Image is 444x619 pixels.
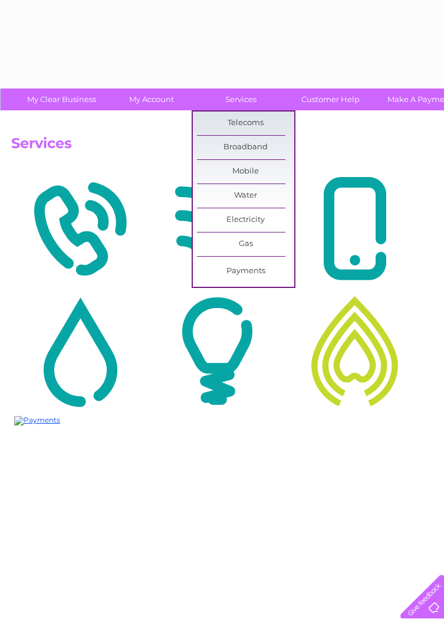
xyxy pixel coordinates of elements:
img: Mobile [289,172,420,286]
img: Water [14,294,146,408]
a: Gas [197,232,294,256]
a: Broadband [197,136,294,159]
img: Gas [289,294,420,408]
img: Payments [14,416,60,425]
a: Services [192,89,290,110]
img: Broadband [152,172,283,286]
a: Customer Help [282,89,379,110]
img: Electricity [152,294,283,408]
a: Electricity [197,208,294,232]
a: My Account [103,89,200,110]
img: Telecoms [14,172,146,286]
a: My Clear Business [13,89,110,110]
a: Water [197,184,294,208]
a: Mobile [197,160,294,184]
a: Payments [197,260,294,283]
a: Telecoms [197,112,294,135]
